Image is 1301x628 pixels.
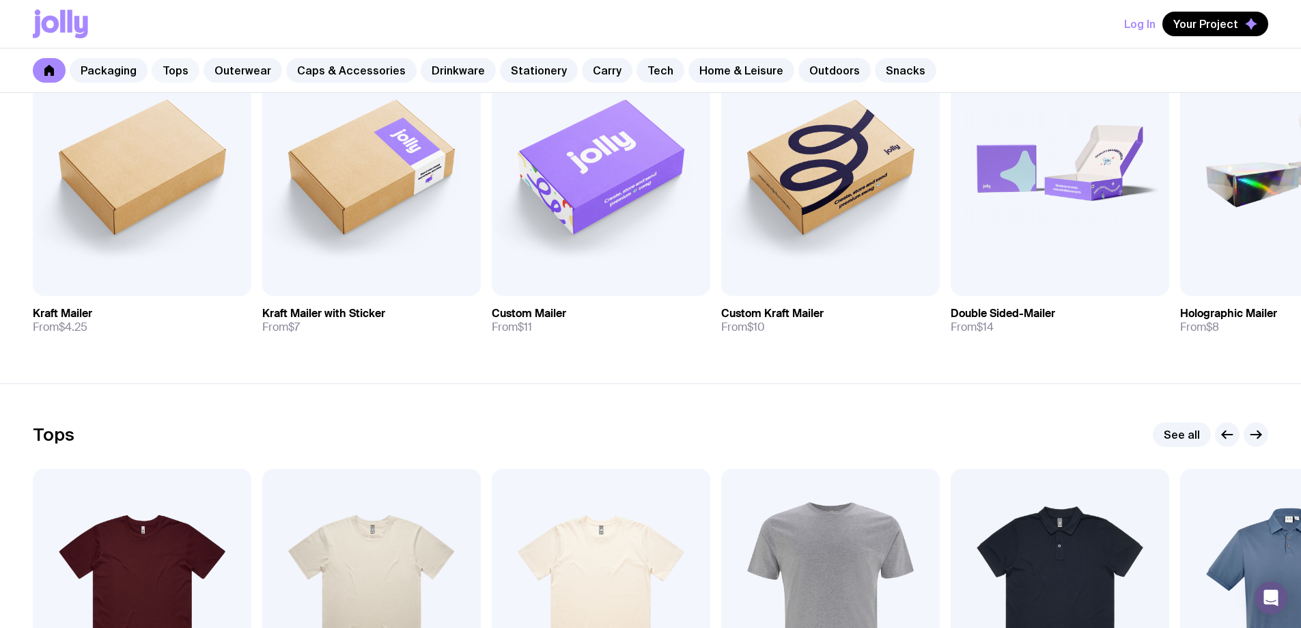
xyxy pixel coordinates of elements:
[152,58,199,83] a: Tops
[1180,307,1277,320] h3: Holographic Mailer
[875,58,936,83] a: Snacks
[1255,582,1287,614] div: Open Intercom Messenger
[492,296,710,345] a: Custom MailerFrom$11
[33,307,92,320] h3: Kraft Mailer
[262,296,481,345] a: Kraft Mailer with StickerFrom$7
[286,58,417,83] a: Caps & Accessories
[636,58,684,83] a: Tech
[951,320,994,334] span: From
[1173,17,1238,31] span: Your Project
[798,58,871,83] a: Outdoors
[747,320,765,334] span: $10
[1206,320,1219,334] span: $8
[33,320,87,334] span: From
[977,320,994,334] span: $14
[421,58,496,83] a: Drinkware
[70,58,148,83] a: Packaging
[33,296,251,345] a: Kraft MailerFrom$4.25
[492,320,532,334] span: From
[1180,320,1219,334] span: From
[1153,422,1211,447] a: See all
[500,58,578,83] a: Stationery
[688,58,794,83] a: Home & Leisure
[262,307,385,320] h3: Kraft Mailer with Sticker
[288,320,300,334] span: $7
[721,296,940,345] a: Custom Kraft MailerFrom$10
[262,320,300,334] span: From
[1162,12,1268,36] button: Your Project
[951,307,1055,320] h3: Double Sided-Mailer
[1124,12,1156,36] button: Log In
[721,320,765,334] span: From
[721,307,824,320] h3: Custom Kraft Mailer
[59,320,87,334] span: $4.25
[492,307,566,320] h3: Custom Mailer
[518,320,532,334] span: $11
[582,58,632,83] a: Carry
[33,424,74,445] h2: Tops
[951,296,1169,345] a: Double Sided-MailerFrom$14
[204,58,282,83] a: Outerwear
